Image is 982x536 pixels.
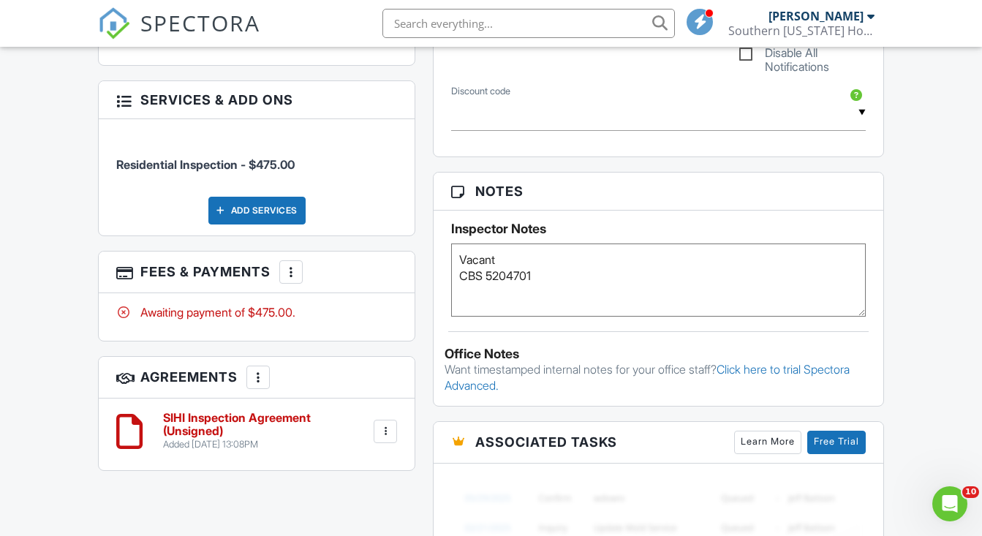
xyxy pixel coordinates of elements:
label: Discount code [451,85,510,98]
div: Add Services [208,197,306,224]
a: SPECTORA [98,20,260,50]
h3: Notes [434,173,883,211]
li: Service: Residential Inspection [116,130,397,184]
img: The Best Home Inspection Software - Spectora [98,7,130,39]
div: Added [DATE] 13:08PM [163,439,371,450]
div: Southern Idaho Home Inspections, LLC [728,23,875,38]
h5: Inspector Notes [451,222,866,236]
label: Disable All Notifications [739,46,866,64]
div: [PERSON_NAME] [768,9,864,23]
input: Search everything... [382,9,675,38]
p: Want timestamped internal notes for your office staff? [445,361,872,394]
a: SIHI Inspection Agreement (Unsigned) Added [DATE] 13:08PM [163,412,371,450]
textarea: Vacant CBS 5204701 [451,244,866,317]
span: Associated Tasks [475,432,617,452]
span: 10 [962,486,979,498]
iframe: Intercom live chat [932,486,967,521]
div: Awaiting payment of $475.00. [116,304,397,320]
h6: SIHI Inspection Agreement (Unsigned) [163,412,371,437]
a: Free Trial [807,431,866,454]
h3: Fees & Payments [99,252,415,293]
h3: Agreements [99,357,415,399]
span: SPECTORA [140,7,260,38]
div: Office Notes [445,347,872,361]
span: Residential Inspection - $475.00 [116,157,295,172]
a: Learn More [734,431,801,454]
h3: Services & Add ons [99,81,415,119]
